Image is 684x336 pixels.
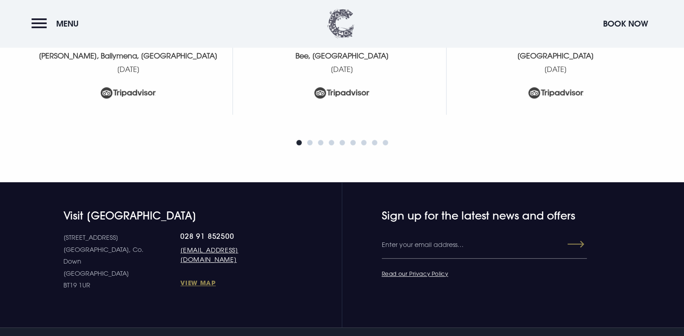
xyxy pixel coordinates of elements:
[340,140,345,145] span: Go to slide 5
[63,232,181,291] p: [STREET_ADDRESS] [GEOGRAPHIC_DATA], Co. Down [GEOGRAPHIC_DATA] BT19 1UR
[382,232,587,259] input: Enter your email address…
[350,140,356,145] span: Go to slide 6
[552,236,584,252] button: Submit
[331,65,353,74] time: [DATE]
[476,38,635,60] strong: [GEOGRAPHIC_DATA], [GEOGRAPHIC_DATA], [GEOGRAPHIC_DATA]
[180,245,283,264] a: [EMAIL_ADDRESS][DOMAIN_NAME]
[382,270,448,277] a: Read our Privacy Policy
[361,140,367,145] span: Go to slide 7
[599,14,653,33] button: Book Now
[329,140,334,145] span: Go to slide 4
[295,51,389,60] strong: Bee, [GEOGRAPHIC_DATA]
[296,140,302,145] span: Go to slide 1
[180,232,283,241] a: 028 91 852500
[318,140,323,145] span: Go to slide 3
[39,51,218,60] strong: [PERSON_NAME], Ballymena, [GEOGRAPHIC_DATA]
[117,65,140,74] time: [DATE]
[327,9,354,38] img: Clandeboye Lodge
[31,14,83,33] button: Menu
[180,278,283,287] a: View Map
[383,140,388,145] span: Go to slide 9
[372,140,377,145] span: Go to slide 8
[56,18,79,29] span: Menu
[307,140,313,145] span: Go to slide 2
[382,209,550,222] h4: Sign up for the latest news and offers
[63,209,284,222] h4: Visit [GEOGRAPHIC_DATA]
[544,65,567,74] time: [DATE]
